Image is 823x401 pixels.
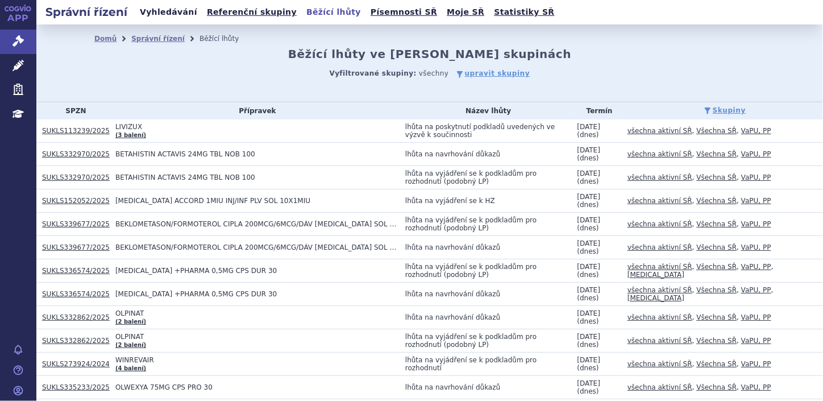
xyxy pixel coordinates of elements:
a: všechna aktivní SŘ [627,286,692,294]
td: lhůta na vyjádření se k podkladům pro rozhodnutí (podobný LP) [400,166,572,189]
a: Běžící lhůty [303,5,364,20]
a: Vyhledávání [136,5,201,20]
th: Přípravek [110,102,400,119]
span: [DATE] [577,263,600,271]
span: , [692,313,695,321]
a: všechna aktivní SŘ [627,173,692,181]
a: VaPU, PP [741,243,771,251]
a: Všechna SŘ [696,313,737,321]
span: BEKLOMETASON/FORMOTEROL CIPLA 200MCG/6MCG/DÁV [MEDICAL_DATA] SOL PSS 1X120DÁV [115,220,400,228]
a: VaPU, PP [741,263,771,271]
span: , [737,197,739,205]
a: (2 balení) [115,342,146,348]
a: SUKLS273924/2024 [42,360,110,368]
a: všechna aktivní SŘ [627,383,692,391]
span: , [737,383,739,391]
a: SUKLS336574/2025 [42,290,110,298]
span: , [692,337,695,345]
span: (dnes) [577,341,598,349]
a: všechna aktivní SŘ [627,150,692,158]
span: WINREVAIR [115,356,400,364]
span: [DATE] [577,309,600,317]
td: lhůta na navrhování důkazů [400,236,572,259]
span: [DATE] [577,146,600,154]
a: všechna aktivní SŘ [627,263,692,271]
a: SUKLS332970/2025 [42,173,110,181]
a: Referenční skupiny [203,5,300,20]
span: , [692,197,695,205]
a: VaPU, PP [741,383,771,391]
span: [DATE] [577,170,600,177]
span: LIVIZUX [115,123,400,131]
a: VaPU, PP [741,197,771,205]
a: VaPU, PP [741,337,771,345]
span: , [737,313,739,321]
a: upravit skupiny [457,69,530,78]
span: , [737,263,739,271]
a: VaPU, PP [741,286,771,294]
span: , [737,150,739,158]
span: všechny [419,69,448,77]
span: , [692,173,695,181]
a: SUKLS339677/2025 [42,243,110,251]
a: Všechna SŘ [696,150,737,158]
span: (dnes) [577,131,598,139]
td: lhůta na navrhování důkazů [400,306,572,329]
span: (dnes) [577,224,598,232]
td: lhůta na vyjádření se k podkladům pro rozhodnutí (podobný LP) [400,259,572,283]
a: Domů [94,35,117,43]
span: (dnes) [577,247,598,255]
span: [DATE] [577,356,600,364]
a: Statistiky SŘ [491,5,558,20]
span: , [737,360,739,368]
a: VaPU, PP [741,220,771,228]
a: Všechna SŘ [696,173,737,181]
a: SUKLS332970/2025 [42,150,110,158]
th: Termín [571,102,621,119]
a: Skupiny [705,106,746,115]
td: lhůta na vyjádření se k HZ [400,189,572,213]
a: Všechna SŘ [696,220,737,228]
a: Všechna SŘ [696,127,737,135]
a: VaPU, PP [741,313,771,321]
span: (dnes) [577,271,598,279]
a: všechna aktivní SŘ [627,337,692,345]
td: lhůta na vyjádření se k podkladům pro rozhodnutí (podobný LP) [400,329,572,353]
li: Běžící lhůty [199,30,253,47]
a: VaPU, PP [741,360,771,368]
span: [MEDICAL_DATA] +PHARMA 0,5MG CPS DUR 30 [115,267,400,275]
td: lhůta na navrhování důkazů [400,376,572,399]
span: , [737,220,739,228]
a: SUKLS332862/2025 [42,313,110,321]
span: BETAHISTIN ACTAVIS 24MG TBL NOB 100 [115,173,400,181]
span: [DATE] [577,123,600,131]
span: [DATE] [577,193,600,201]
a: všechna aktivní SŘ [627,197,692,205]
a: SUKLS336574/2025 [42,267,110,275]
span: (dnes) [577,177,598,185]
td: lhůta na vyjádření se k podkladům pro rozhodnutí (podobný LP) [400,213,572,236]
span: , [737,173,739,181]
th: Název lhůty [400,102,572,119]
span: [DATE] [577,216,600,224]
span: , [692,127,695,135]
td: lhůta na navrhování důkazů [400,143,572,166]
td: lhůta na poskytnutí podkladů uvedených ve výzvě k součinnosti [400,119,572,143]
span: (dnes) [577,294,598,302]
td: lhůta na navrhování důkazů [400,283,572,306]
span: , [737,127,739,135]
span: (dnes) [577,201,598,209]
span: (dnes) [577,364,598,372]
a: všechna aktivní SŘ [627,220,692,228]
span: BETAHISTIN ACTAVIS 24MG TBL NOB 100 [115,150,400,158]
span: , [771,286,774,294]
span: , [692,286,695,294]
span: [DATE] [577,379,600,387]
span: (dnes) [577,317,598,325]
a: Všechna SŘ [696,286,737,294]
a: Všechna SŘ [696,337,737,345]
span: [DATE] [577,239,600,247]
a: Všechna SŘ [696,197,737,205]
a: všechna aktivní SŘ [627,313,692,321]
a: Všechna SŘ [696,360,737,368]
